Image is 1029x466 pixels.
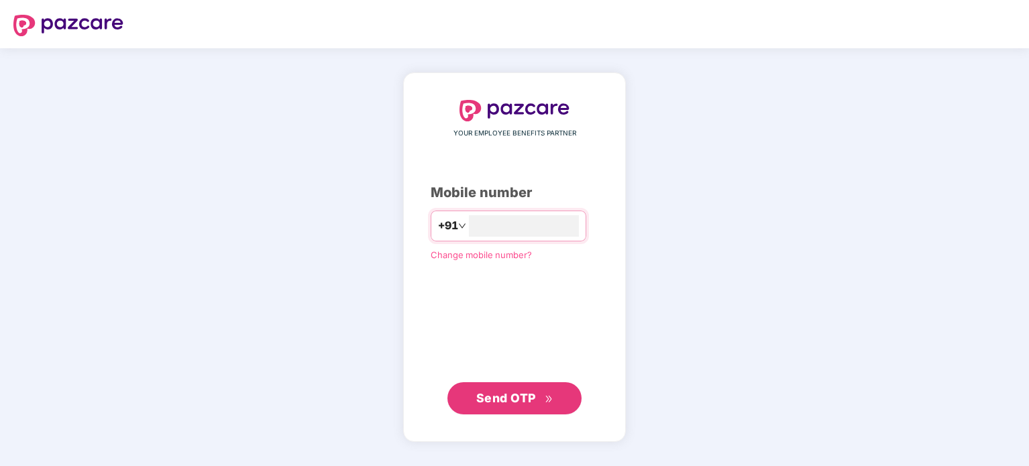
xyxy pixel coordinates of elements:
[458,222,466,230] span: down
[447,382,582,414] button: Send OTPdouble-right
[438,217,458,234] span: +91
[453,128,576,139] span: YOUR EMPLOYEE BENEFITS PARTNER
[431,182,598,203] div: Mobile number
[476,391,536,405] span: Send OTP
[545,395,553,404] span: double-right
[431,249,532,260] a: Change mobile number?
[13,15,123,36] img: logo
[459,100,570,121] img: logo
